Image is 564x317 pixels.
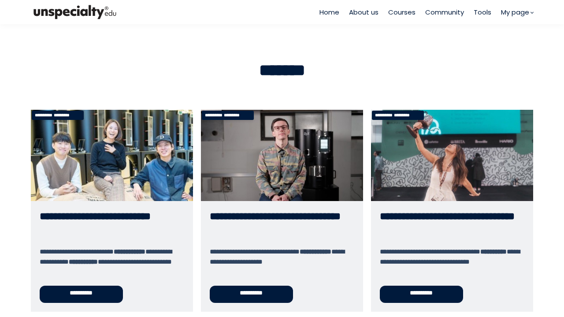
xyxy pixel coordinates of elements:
span: My page [501,7,529,17]
a: Tools [474,7,491,17]
a: About us [349,7,378,17]
a: Courses [388,7,416,17]
a: Home [319,7,339,17]
a: Community [425,7,464,17]
a: My page [501,7,533,17]
img: bc390a18feecddb333977e298b3a00a1.png [31,3,119,21]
